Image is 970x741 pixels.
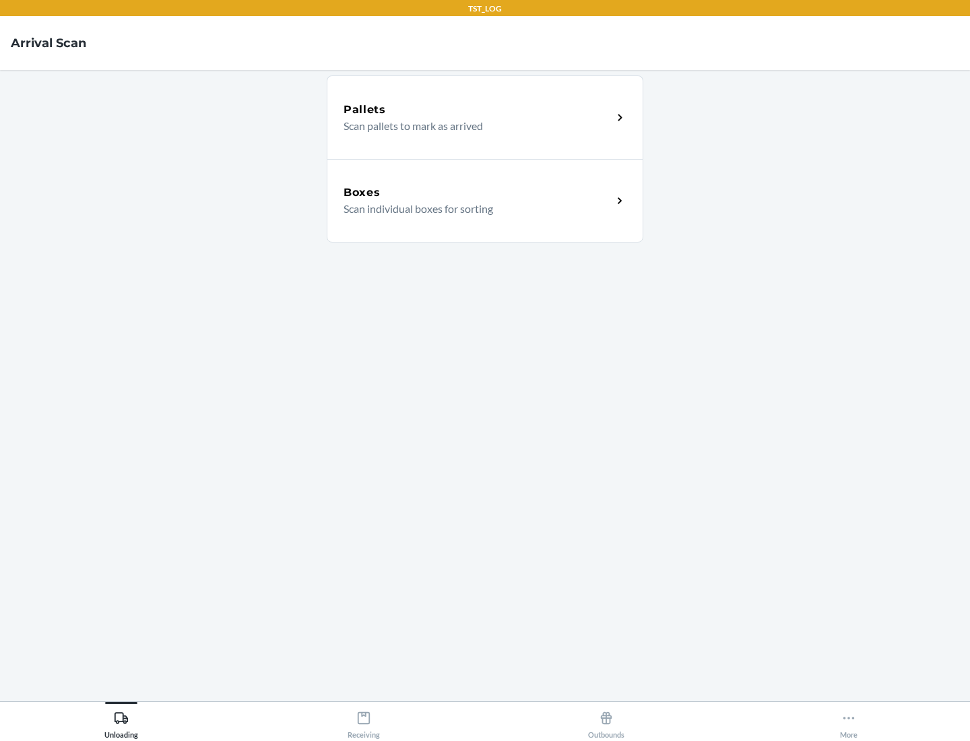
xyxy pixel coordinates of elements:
div: Unloading [104,705,138,739]
h4: Arrival Scan [11,34,86,52]
h5: Boxes [344,185,381,201]
a: PalletsScan pallets to mark as arrived [327,75,643,159]
button: More [727,702,970,739]
div: More [840,705,858,739]
p: Scan pallets to mark as arrived [344,118,602,134]
a: BoxesScan individual boxes for sorting [327,159,643,243]
button: Outbounds [485,702,727,739]
div: Receiving [348,705,380,739]
div: Outbounds [588,705,624,739]
p: Scan individual boxes for sorting [344,201,602,217]
h5: Pallets [344,102,386,118]
button: Receiving [243,702,485,739]
p: TST_LOG [468,3,502,15]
